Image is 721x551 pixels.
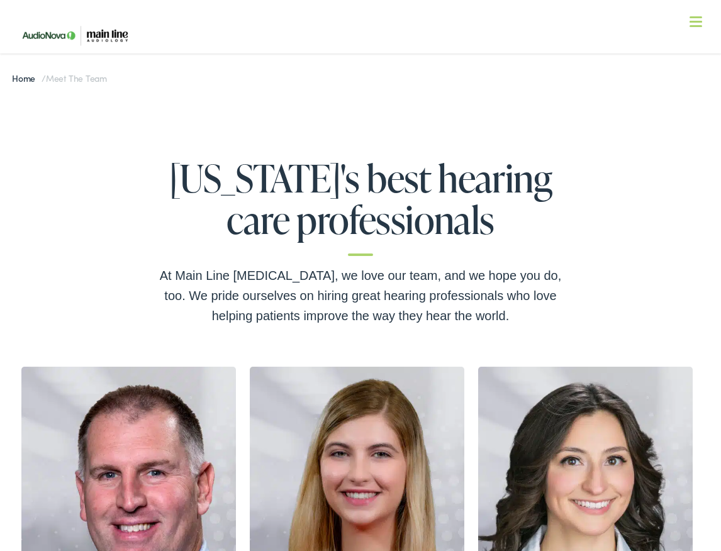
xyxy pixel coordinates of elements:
a: Home [12,72,42,84]
a: What We Offer [24,50,707,89]
span: / [12,72,107,84]
span: Meet the Team [46,72,107,84]
h1: [US_STATE]'s best hearing care professionals [159,157,562,256]
div: At Main Line [MEDICAL_DATA], we love our team, and we hope you do, too. We pride ourselves on hir... [159,265,562,326]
